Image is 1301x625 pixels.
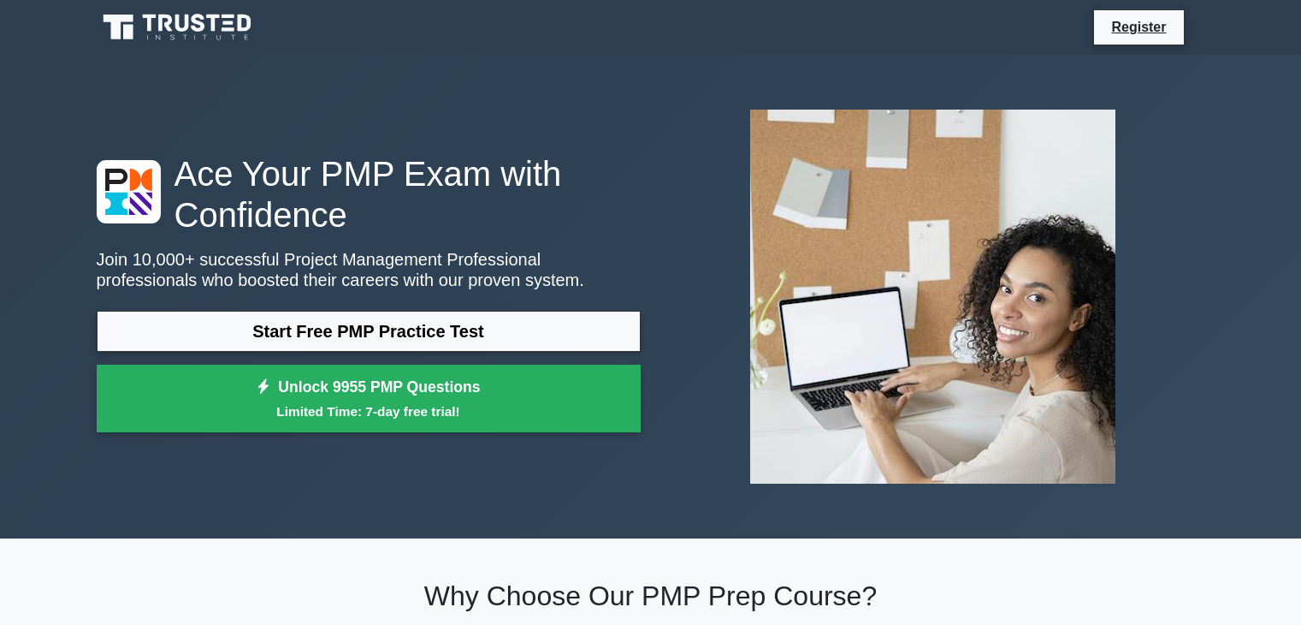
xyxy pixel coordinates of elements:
[97,311,641,352] a: Start Free PMP Practice Test
[97,365,641,433] a: Unlock 9955 PMP QuestionsLimited Time: 7-day free trial!
[97,249,641,290] p: Join 10,000+ successful Project Management Professional professionals who boosted their careers w...
[97,580,1205,612] h2: Why Choose Our PMP Prep Course?
[1101,16,1176,38] a: Register
[118,402,619,421] small: Limited Time: 7-day free trial!
[97,153,641,235] h1: Ace Your PMP Exam with Confidence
